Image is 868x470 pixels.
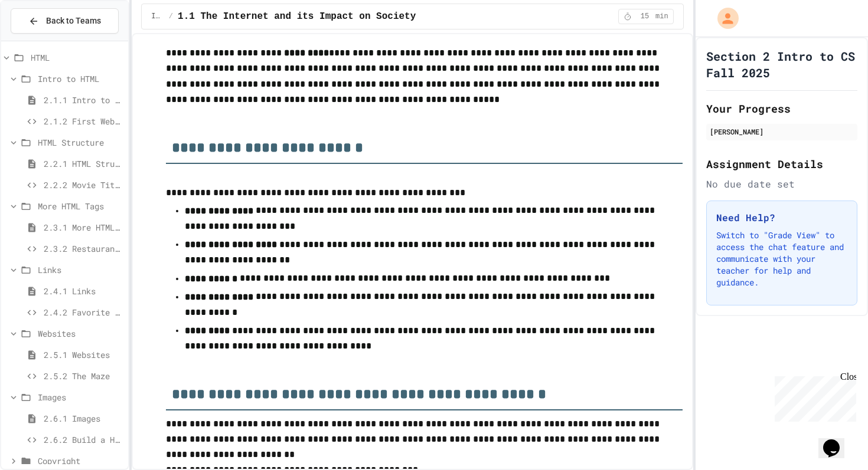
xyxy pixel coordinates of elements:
div: No due date set [706,177,857,191]
span: Links [38,264,123,276]
div: [PERSON_NAME] [710,126,854,137]
span: 2.2.1 HTML Structure [44,157,123,170]
span: Intro to the Web [151,12,164,21]
span: Websites [38,327,123,340]
span: 2.6.1 Images [44,412,123,425]
h2: Your Progress [706,100,857,117]
span: HTML Structure [38,136,123,149]
span: 2.1.1 Intro to HTML [44,94,123,106]
span: 2.4.1 Links [44,285,123,297]
span: 2.3.1 More HTML Tags [44,221,123,234]
span: 2.3.2 Restaurant Menu [44,242,123,255]
span: 15 [635,12,654,21]
span: / [169,12,173,21]
span: Back to Teams [46,15,101,27]
span: More HTML Tags [38,200,123,212]
span: min [655,12,668,21]
iframe: chat widget [770,372,856,422]
h1: Section 2 Intro to CS Fall 2025 [706,48,857,81]
div: My Account [705,5,742,32]
span: Intro to HTML [38,73,123,85]
div: Chat with us now!Close [5,5,81,75]
span: 2.4.2 Favorite Links [44,306,123,318]
span: Copyright [38,455,123,467]
button: Back to Teams [11,8,119,34]
h3: Need Help? [716,211,847,225]
span: 2.5.2 The Maze [44,370,123,382]
span: 2.5.1 Websites [44,349,123,361]
span: 2.6.2 Build a Homepage [44,433,123,446]
iframe: chat widget [818,423,856,458]
span: HTML [31,51,123,64]
span: 1.1 The Internet and its Impact on Society [178,9,416,24]
span: Images [38,391,123,403]
p: Switch to "Grade View" to access the chat feature and communicate with your teacher for help and ... [716,229,847,288]
span: 2.2.2 Movie Title [44,179,123,191]
h2: Assignment Details [706,156,857,172]
span: 2.1.2 First Webpage [44,115,123,127]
